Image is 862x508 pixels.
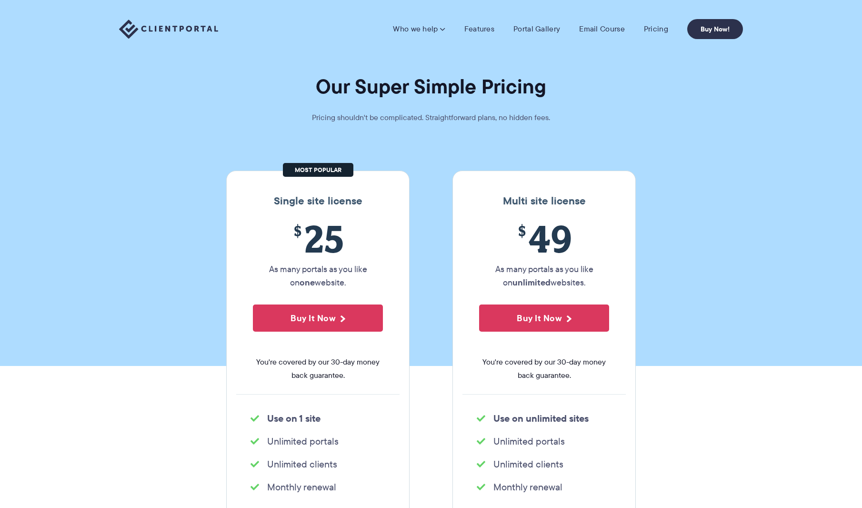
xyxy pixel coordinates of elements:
[477,457,611,471] li: Unlimited clients
[464,24,494,34] a: Features
[253,305,383,332] button: Buy It Now
[253,263,383,289] p: As many portals as you like on website.
[251,480,385,494] li: Monthly renewal
[267,411,321,426] strong: Use on 1 site
[479,217,609,260] span: 49
[253,356,383,382] span: You're covered by our 30-day money back guarantee.
[251,457,385,471] li: Unlimited clients
[253,217,383,260] span: 25
[479,305,609,332] button: Buy It Now
[493,411,589,426] strong: Use on unlimited sites
[512,276,551,289] strong: unlimited
[479,263,609,289] p: As many portals as you like on websites.
[462,195,626,207] h3: Multi site license
[579,24,625,34] a: Email Course
[687,19,743,39] a: Buy Now!
[477,480,611,494] li: Monthly renewal
[477,435,611,448] li: Unlimited portals
[300,276,315,289] strong: one
[644,24,668,34] a: Pricing
[236,195,400,207] h3: Single site license
[513,24,560,34] a: Portal Gallery
[288,111,574,124] p: Pricing shouldn't be complicated. Straightforward plans, no hidden fees.
[479,356,609,382] span: You're covered by our 30-day money back guarantee.
[251,435,385,448] li: Unlimited portals
[393,24,445,34] a: Who we help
